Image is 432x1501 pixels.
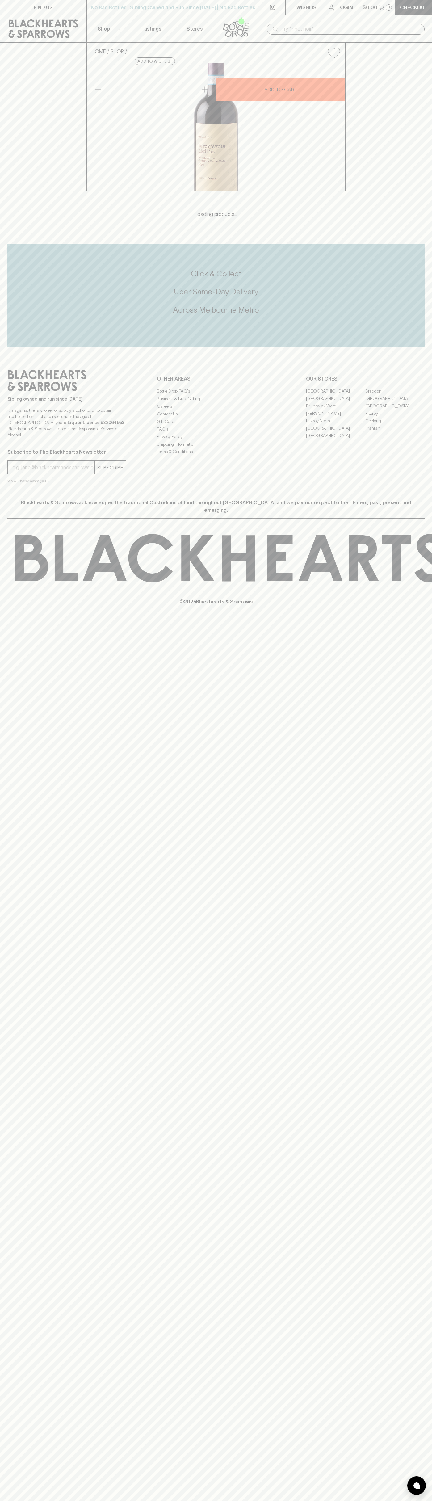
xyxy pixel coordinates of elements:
strong: Liquor License #32064953 [68,420,124,425]
a: [GEOGRAPHIC_DATA] [365,402,425,410]
p: Login [338,4,353,11]
h5: Across Melbourne Metro [7,305,425,315]
a: [GEOGRAPHIC_DATA] [365,395,425,402]
a: [PERSON_NAME] [306,410,365,417]
a: Business & Bulk Gifting [157,395,275,402]
p: 0 [388,6,390,9]
a: Contact Us [157,410,275,418]
p: Loading products... [6,210,426,218]
p: Sibling owned and run since [DATE] [7,396,126,402]
a: Braddon [365,387,425,395]
button: Shop [87,15,130,42]
a: Shipping Information [157,440,275,448]
a: SHOP [111,48,124,54]
a: [GEOGRAPHIC_DATA] [306,424,365,432]
p: ADD TO CART [264,86,297,93]
button: Add to wishlist [325,45,342,61]
p: We will never spam you [7,478,126,484]
p: Tastings [141,25,161,32]
p: Wishlist [296,4,320,11]
p: Stores [187,25,203,32]
p: FIND US [34,4,53,11]
a: HOME [92,48,106,54]
button: ADD TO CART [216,78,345,101]
a: Brunswick West [306,402,365,410]
a: [GEOGRAPHIC_DATA] [306,387,365,395]
a: [GEOGRAPHIC_DATA] [306,432,365,439]
a: Tastings [130,15,173,42]
p: Subscribe to The Blackhearts Newsletter [7,448,126,456]
p: It is against the law to sell or supply alcohol to, or to obtain alcohol on behalf of a person un... [7,407,126,438]
a: Fitzroy North [306,417,365,424]
a: Prahran [365,424,425,432]
p: Blackhearts & Sparrows acknowledges the traditional Custodians of land throughout [GEOGRAPHIC_DAT... [12,499,420,514]
a: Stores [173,15,216,42]
p: OUR STORES [306,375,425,382]
p: Shop [98,25,110,32]
button: Add to wishlist [135,57,175,65]
button: SUBSCRIBE [95,461,126,474]
a: Privacy Policy [157,433,275,440]
h5: Click & Collect [7,269,425,279]
p: Checkout [400,4,428,11]
a: FAQ's [157,425,275,433]
input: e.g. jane@blackheartsandsparrows.com.au [12,463,94,473]
a: Terms & Conditions [157,448,275,456]
a: Careers [157,403,275,410]
p: OTHER AREAS [157,375,275,382]
a: Fitzroy [365,410,425,417]
a: [GEOGRAPHIC_DATA] [306,395,365,402]
div: Call to action block [7,244,425,347]
img: 2034.png [87,63,345,191]
img: bubble-icon [413,1482,420,1489]
a: Geelong [365,417,425,424]
a: Bottle Drop FAQ's [157,388,275,395]
p: $0.00 [363,4,377,11]
a: Gift Cards [157,418,275,425]
input: Try "Pinot noir" [282,24,420,34]
p: SUBSCRIBE [97,464,123,471]
h5: Uber Same-Day Delivery [7,287,425,297]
